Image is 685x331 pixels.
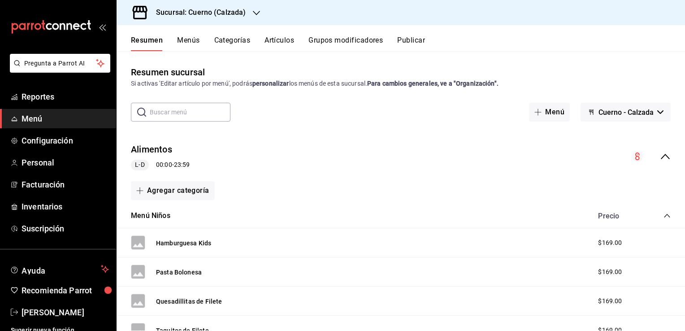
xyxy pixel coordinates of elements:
span: $169.00 [598,238,622,248]
font: Configuración [22,136,73,145]
button: Menú [529,103,570,122]
button: Pregunta a Parrot AI [10,54,110,73]
button: Publicar [397,36,425,51]
div: Si activas 'Editar artículo por menú', podrás los menús de esta sucursal. [131,79,671,88]
font: Inventarios [22,202,62,211]
div: contraer-menú-fila [117,136,685,178]
font: 00:00 - 23:59 [156,161,190,168]
button: Menú Niños [131,211,170,221]
span: L-D [131,160,148,170]
button: Pasta Bolonesa [156,268,202,277]
button: Grupos modificadores [308,36,383,51]
button: contraer-categoría-fila [663,212,671,219]
font: Suscripción [22,224,64,233]
font: [PERSON_NAME] [22,308,84,317]
div: Pestañas de navegación [131,36,685,51]
font: Facturación [22,180,65,189]
span: $169.00 [598,267,622,277]
button: Hamburguesa Kids [156,239,211,248]
a: Pregunta a Parrot AI [6,65,110,74]
font: Recomienda Parrot [22,286,92,295]
div: Precio [589,212,646,220]
h3: Sucursal: Cuerno (Calzada) [149,7,246,18]
span: Ayuda [22,264,97,274]
font: Reportes [22,92,54,101]
button: Alimentos [131,143,172,156]
font: Agregar categoría [147,187,209,195]
button: open_drawer_menu [99,23,106,30]
font: Menú [545,108,564,116]
button: Quesadillitas de Filete [156,297,222,306]
font: Menú [22,114,43,123]
button: Cuerno - Calzada [581,103,671,122]
strong: personalizar [252,80,289,87]
span: Cuerno - Calzada [598,108,654,117]
font: Resumen [131,36,163,45]
span: $169.00 [598,296,622,306]
button: Menús [177,36,199,51]
font: Personal [22,158,54,167]
button: Agregar categoría [131,181,215,200]
strong: Para cambios generales, ve a "Organización". [367,80,499,87]
div: Resumen sucursal [131,65,205,79]
input: Buscar menú [150,103,230,121]
span: Pregunta a Parrot AI [24,59,96,68]
button: Categorías [214,36,251,51]
button: Artículos [264,36,294,51]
